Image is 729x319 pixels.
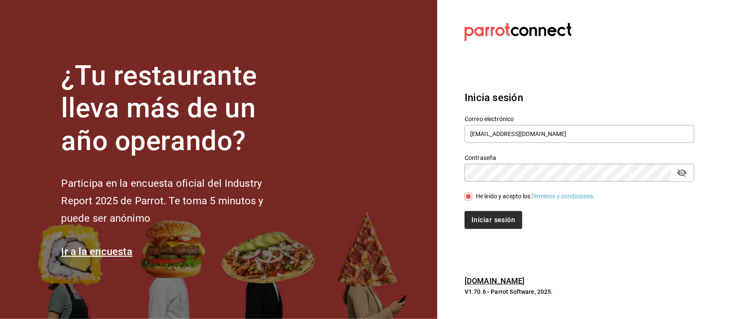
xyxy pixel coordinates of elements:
[465,155,694,161] label: Contraseña
[465,211,522,229] button: Iniciar sesión
[465,287,694,296] p: V1.70.6 - Parrot Software, 2025.
[675,165,689,180] button: passwordField
[61,246,132,258] a: Ir a la encuesta
[61,175,292,227] h2: Participa en la encuesta oficial del Industry Report 2025 de Parrot. Te toma 5 minutos y puede se...
[531,193,595,200] a: Términos y condiciones.
[465,276,525,285] a: [DOMAIN_NAME]
[61,60,292,158] h1: ¿Tu restaurante lleva más de un año operando?
[476,192,595,201] div: He leído y acepto los
[465,125,694,143] input: Ingresa tu correo electrónico
[465,116,694,122] label: Correo electrónico
[465,90,694,105] h3: Inicia sesión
